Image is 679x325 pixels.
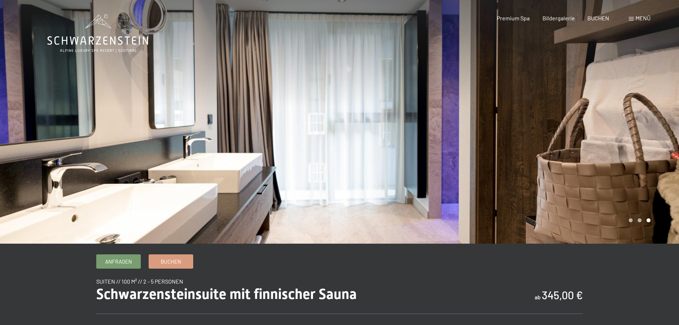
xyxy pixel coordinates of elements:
[587,15,609,21] a: BUCHEN
[161,258,181,265] span: Buchen
[97,255,140,268] a: Anfragen
[96,278,183,285] span: Suiten // 100 m² // 2 - 5 Personen
[542,15,575,21] a: Bildergalerie
[105,258,132,265] span: Anfragen
[636,15,650,21] span: Menü
[96,286,357,303] span: Schwarzensteinsuite mit finnischer Sauna
[497,15,530,21] a: Premium Spa
[535,294,541,300] span: ab
[542,289,583,301] b: 345,00 €
[149,255,193,268] a: Buchen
